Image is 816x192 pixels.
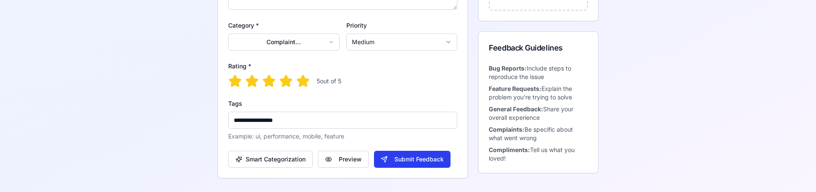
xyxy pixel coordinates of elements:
[228,22,259,29] label: Category *
[228,132,457,141] p: Example: ui, performance, mobile, feature
[489,64,588,81] p: Include steps to reproduce the issue
[318,151,369,168] button: Preview
[489,85,588,102] p: Explain the problem you're trying to solve
[374,151,450,168] button: Submit Feedback
[489,146,588,163] p: Tell us what you loved!
[489,126,524,133] strong: Complaints:
[228,151,313,168] button: Smart Categorization
[228,100,242,107] label: Tags
[489,105,588,122] p: Share your overall experience
[346,22,367,29] label: Priority
[489,125,588,142] p: Be specific about what went wrong
[489,146,530,153] strong: Compliments:
[489,105,543,113] strong: General Feedback:
[489,65,527,72] strong: Bug Reports:
[317,77,341,85] span: 5 out of 5
[228,62,251,70] label: Rating *
[489,42,588,54] div: Feedback Guidelines
[489,85,541,92] strong: Feature Requests:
